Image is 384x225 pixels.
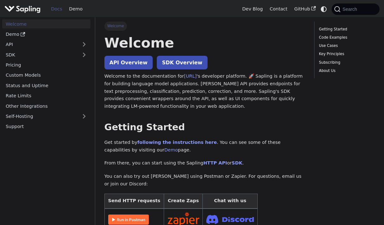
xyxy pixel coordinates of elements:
[2,81,90,90] a: Status and Uptime
[2,61,90,70] a: Pricing
[2,101,90,111] a: Other Integrations
[78,50,90,59] button: Expand sidebar category 'SDK'
[157,56,207,69] a: SDK Overview
[104,34,305,51] h1: Welcome
[2,30,90,39] a: Demo
[203,194,258,209] th: Chat with us
[319,35,373,41] a: Code Examples
[104,22,127,30] span: Welcome
[184,74,197,79] a: [URL]
[319,60,373,66] a: Subscribing
[66,4,86,14] a: Demo
[164,147,178,152] a: Demo
[104,122,305,133] h2: Getting Started
[104,139,305,154] p: Get started by . You can see some of these capabilities by visiting our page.
[108,215,149,225] img: Run in Postman
[104,56,153,69] a: API Overview
[164,194,203,209] th: Create Zaps
[4,4,43,14] a: Sapling.aiSapling.ai
[137,140,217,145] a: following the instructions here
[2,91,90,100] a: Rate Limits
[291,4,319,14] a: GitHub
[48,4,66,14] a: Docs
[2,50,78,59] a: SDK
[104,159,305,167] p: From there, you can start using the Sapling or .
[332,3,379,15] button: Search (Command+K)
[2,19,90,29] a: Welcome
[4,4,41,14] img: Sapling.ai
[266,4,291,14] a: Contact
[104,73,305,110] p: Welcome to the documentation for 's developer platform. 🚀 Sapling is a platform for building lang...
[2,40,78,49] a: API
[78,40,90,49] button: Expand sidebar category 'API'
[2,71,90,80] a: Custom Models
[2,122,90,131] a: Support
[319,4,328,14] button: Switch between dark and light mode (currently system mode)
[319,68,373,74] a: About Us
[319,43,373,49] a: Use Cases
[104,173,305,188] p: You can also try out [PERSON_NAME] using Postman or Zapier. For questions, email us or join our D...
[2,112,90,121] a: Self-Hosting
[104,22,305,30] nav: Breadcrumbs
[341,7,361,12] span: Search
[319,51,373,57] a: Key Principles
[203,160,227,165] a: HTTP API
[104,194,164,209] th: Send HTTP requests
[232,160,242,165] a: SDK
[319,26,373,32] a: Getting Started
[239,4,266,14] a: Dev Blog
